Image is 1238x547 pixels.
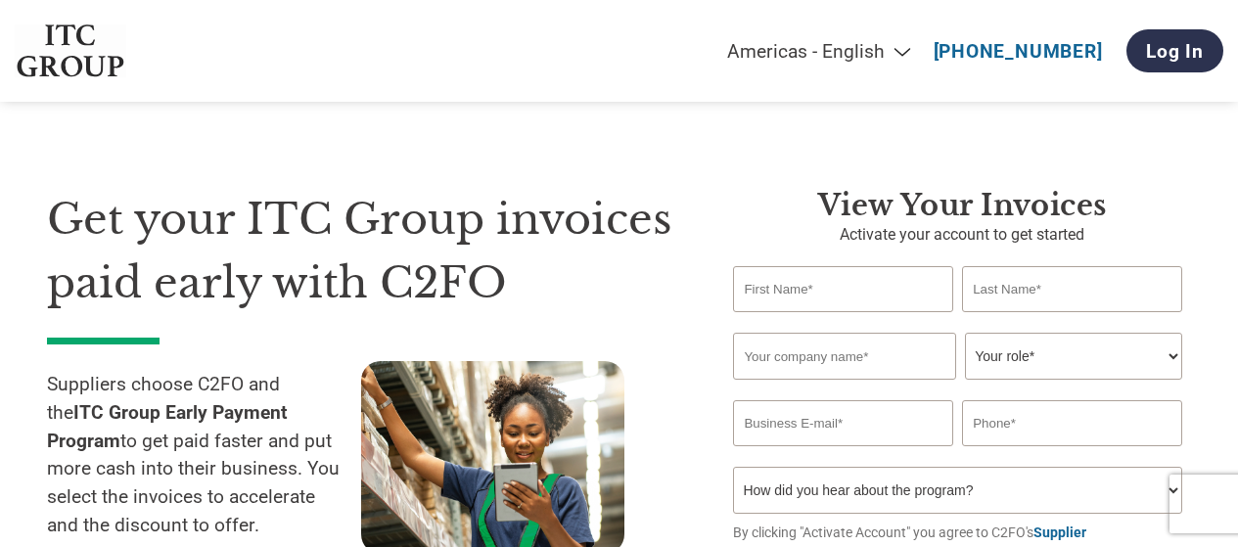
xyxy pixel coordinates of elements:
[733,448,952,459] div: Inavlid Email Address
[965,333,1181,380] select: Title/Role
[962,314,1181,325] div: Invalid last name or last name is too long
[733,382,1181,392] div: Invalid company name or company name is too long
[733,333,955,380] input: Your company name*
[962,448,1181,459] div: Inavlid Phone Number
[934,40,1103,63] a: [PHONE_NUMBER]
[15,24,126,78] img: ITC Group
[733,400,952,446] input: Invalid Email format
[47,188,674,314] h1: Get your ITC Group invoices paid early with C2FO
[1126,29,1223,72] a: Log In
[733,314,952,325] div: Invalid first name or first name is too long
[47,371,361,540] p: Suppliers choose C2FO and the to get paid faster and put more cash into their business. You selec...
[733,223,1191,247] p: Activate your account to get started
[962,400,1181,446] input: Phone*
[962,266,1181,312] input: Last Name*
[733,188,1191,223] h3: View Your Invoices
[733,266,952,312] input: First Name*
[47,401,288,452] strong: ITC Group Early Payment Program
